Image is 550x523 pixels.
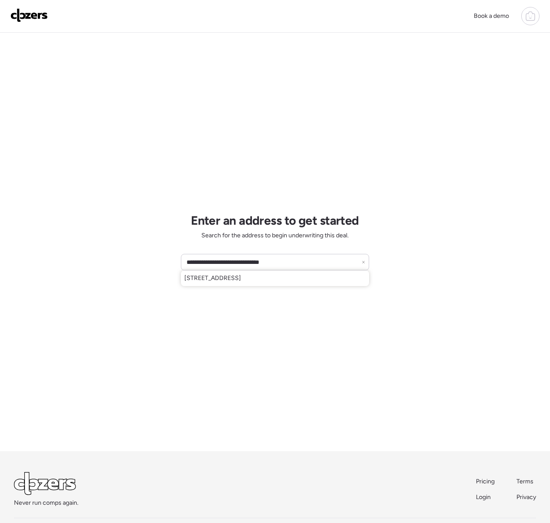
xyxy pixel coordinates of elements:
span: Search for the address to begin underwriting this deal. [201,231,349,240]
a: Privacy [516,493,536,502]
a: Login [476,493,496,502]
span: Book a demo [474,12,509,20]
span: Pricing [476,478,495,485]
span: Never run comps again. [14,499,78,507]
span: Privacy [516,493,536,501]
img: Logo Light [14,472,76,495]
span: [STREET_ADDRESS] [184,274,241,283]
h1: Enter an address to get started [191,213,359,228]
span: Terms [516,478,533,485]
img: Logo [10,8,48,22]
span: Login [476,493,491,501]
a: Pricing [476,477,496,486]
a: Terms [516,477,536,486]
